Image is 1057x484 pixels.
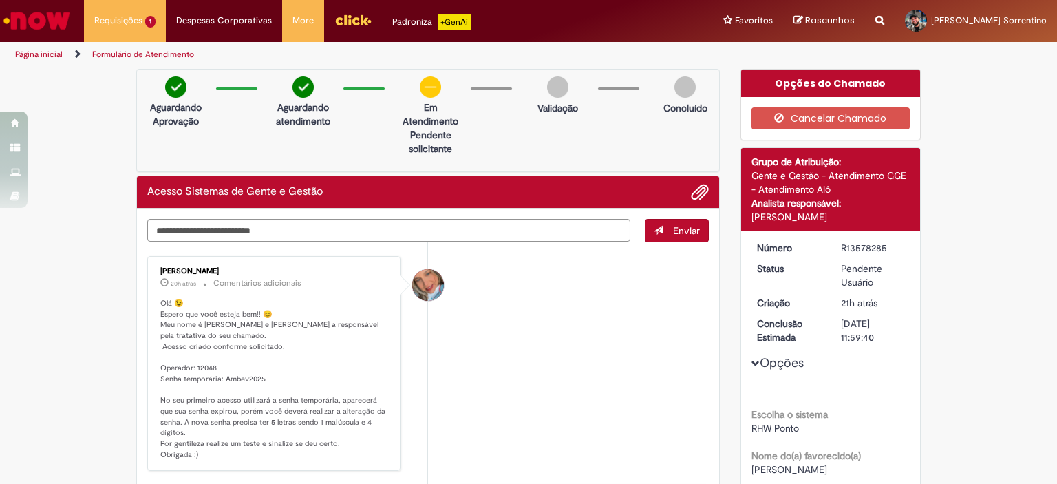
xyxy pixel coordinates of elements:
[412,269,444,301] div: Jacqueline Andrade Galani
[292,76,314,98] img: check-circle-green.png
[1,7,72,34] img: ServiceNow
[841,317,905,344] div: [DATE] 11:59:40
[931,14,1047,26] span: [PERSON_NAME] Sorrentino
[805,14,855,27] span: Rascunhos
[751,408,828,421] b: Escolha o sistema
[171,280,196,288] span: 20h atrás
[270,101,337,128] p: Aguardando atendimento
[142,101,209,128] p: Aguardando Aprovação
[145,16,156,28] span: 1
[645,219,709,242] button: Enviar
[751,422,799,434] span: RHW Ponto
[397,101,464,128] p: Em Atendimento
[334,10,372,30] img: click_logo_yellow_360x200.png
[673,224,700,237] span: Enviar
[397,128,464,156] p: Pendente solicitante
[747,262,831,275] dt: Status
[15,49,63,60] a: Página inicial
[213,277,301,289] small: Comentários adicionais
[160,267,389,275] div: [PERSON_NAME]
[663,101,707,115] p: Concluído
[147,186,323,198] h2: Acesso Sistemas de Gente e Gestão Histórico de tíquete
[747,296,831,310] dt: Criação
[841,262,905,289] div: Pendente Usuário
[751,450,861,462] b: Nome do(a) favorecido(a)
[841,296,905,310] div: 29/09/2025 16:45:08
[537,101,578,115] p: Validação
[751,155,910,169] div: Grupo de Atribuição:
[735,14,773,28] span: Favoritos
[147,219,630,242] textarea: Digite sua mensagem aqui...
[751,210,910,224] div: [PERSON_NAME]
[392,14,471,30] div: Padroniza
[10,42,694,67] ul: Trilhas de página
[751,169,910,196] div: Gente e Gestão - Atendimento GGE - Atendimento Alô
[94,14,142,28] span: Requisições
[420,76,441,98] img: circle-minus.png
[747,241,831,255] dt: Número
[841,241,905,255] div: R13578285
[92,49,194,60] a: Formulário de Atendimento
[160,298,389,461] p: Olá 😉 Espero que você esteja bem!! 😊 Meu nome é [PERSON_NAME] e [PERSON_NAME] a responsável pela ...
[741,70,921,97] div: Opções do Chamado
[438,14,471,30] p: +GenAi
[691,183,709,201] button: Adicionar anexos
[793,14,855,28] a: Rascunhos
[176,14,272,28] span: Despesas Corporativas
[171,280,196,288] time: 29/09/2025 17:32:47
[841,297,877,309] span: 21h atrás
[547,76,568,98] img: img-circle-grey.png
[751,463,827,476] span: [PERSON_NAME]
[674,76,696,98] img: img-circle-grey.png
[747,317,831,344] dt: Conclusão Estimada
[165,76,186,98] img: check-circle-green.png
[751,107,910,129] button: Cancelar Chamado
[751,196,910,210] div: Analista responsável:
[292,14,314,28] span: More
[841,297,877,309] time: 29/09/2025 16:45:08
